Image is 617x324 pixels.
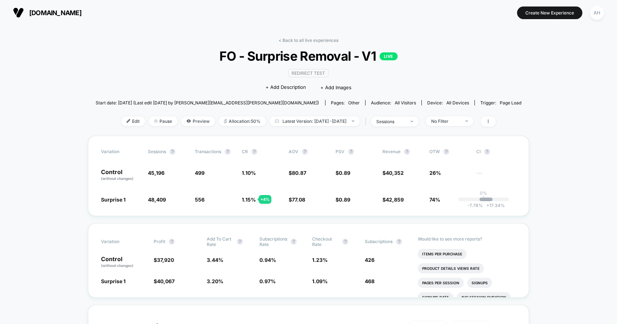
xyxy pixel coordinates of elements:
[266,84,306,91] span: + Add Description
[237,239,243,245] button: ?
[421,100,474,105] span: Device:
[517,7,582,19] button: Create New Experience
[195,149,221,154] span: Transactions
[292,196,305,203] span: 77.08
[484,149,490,155] button: ?
[483,203,505,208] span: 17.34 %
[446,100,469,105] span: all devices
[96,100,319,105] span: Start date: [DATE] (Last edit [DATE] by [PERSON_NAME][EMAIL_ADDRESS][PERSON_NAME][DOMAIN_NAME])
[352,120,354,122] img: end
[476,171,516,181] span: ---
[418,249,467,259] li: Items Per Purchase
[157,278,175,284] span: 40,067
[288,69,328,77] span: Redirect Test
[312,257,328,263] span: 1.23 %
[157,257,174,263] span: 37,920
[11,7,84,18] button: [DOMAIN_NAME]
[418,236,516,242] p: Would like to see more reports?
[195,170,205,176] span: 499
[348,149,354,155] button: ?
[386,196,404,203] span: 42,859
[169,239,175,245] button: ?
[483,196,484,201] p: |
[312,236,339,247] span: Checkout Rate
[121,116,145,126] span: Edit
[396,239,402,245] button: ?
[101,196,126,203] span: Surprise 1
[259,195,271,204] div: + 4 %
[101,256,146,268] p: Control
[195,196,205,203] span: 556
[279,38,338,43] a: < Back to all live experiences
[275,119,279,123] img: calendar
[117,48,500,64] span: FO - Surprise Removal - V1
[457,292,511,302] li: Avg Session Duration
[242,149,248,154] span: CR
[219,116,266,126] span: Allocation: 50%
[336,149,345,154] span: PSV
[148,196,166,203] span: 48,409
[348,100,360,105] span: other
[465,120,468,122] img: end
[259,257,276,263] span: 0.94 %
[500,100,521,105] span: Page Load
[148,149,166,154] span: Sessions
[418,292,453,302] li: Signups Rate
[476,149,516,155] span: CI
[259,278,276,284] span: 0.97 %
[365,278,375,284] span: 468
[395,100,416,105] span: All Visitors
[127,119,130,123] img: edit
[480,100,521,105] div: Trigger:
[101,236,141,247] span: Variation
[207,278,223,284] span: 3.20 %
[154,239,165,244] span: Profit
[242,170,256,176] span: 1.10 %
[224,119,227,123] img: rebalance
[331,100,360,105] div: Pages:
[339,170,350,176] span: 0.89
[207,236,233,247] span: Add To Cart Rate
[225,149,231,155] button: ?
[376,119,405,124] div: sessions
[148,170,165,176] span: 45,196
[13,7,24,18] img: Visually logo
[270,116,360,126] span: Latest Version: [DATE] - [DATE]
[101,278,126,284] span: Surprise 1
[154,278,175,284] span: $
[29,9,82,17] span: [DOMAIN_NAME]
[590,6,604,20] div: AH
[320,85,351,90] span: + Add Images
[365,257,375,263] span: 426
[443,149,449,155] button: ?
[207,257,223,263] span: 3.44 %
[101,169,141,181] p: Control
[363,116,371,127] span: |
[292,170,306,176] span: 80.87
[480,190,487,196] p: 0%
[429,149,469,155] span: OTW
[411,121,413,122] img: end
[371,100,416,105] div: Audience:
[312,278,328,284] span: 1.09 %
[181,116,215,126] span: Preview
[154,257,174,263] span: $
[302,149,308,155] button: ?
[382,196,404,203] span: $
[382,149,401,154] span: Revenue
[289,149,298,154] span: AOV
[259,236,287,247] span: Subscriptions Rate
[382,170,404,176] span: $
[291,239,297,245] button: ?
[467,278,492,288] li: Signups
[339,196,350,203] span: 0.89
[418,278,464,288] li: Pages Per Session
[251,149,257,155] button: ?
[365,239,393,244] span: Subscriptions
[380,52,398,60] p: LIVE
[170,149,175,155] button: ?
[336,196,350,203] span: $
[336,170,350,176] span: $
[404,149,410,155] button: ?
[154,119,158,123] img: end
